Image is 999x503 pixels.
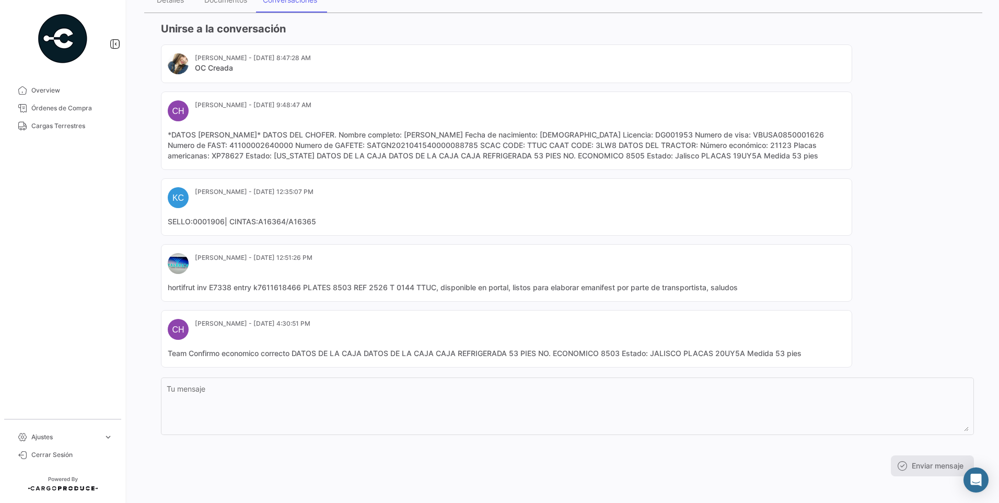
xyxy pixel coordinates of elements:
h3: Unirse a la conversación [161,21,974,36]
img: powered-by.png [37,13,89,65]
span: Cerrar Sesión [31,450,113,460]
a: Cargas Terrestres [8,117,117,135]
div: Abrir Intercom Messenger [963,467,989,493]
img: VALENCIA%20LOGO.jpg [168,253,189,274]
span: Ajustes [31,432,99,442]
span: Cargas Terrestres [31,121,113,131]
mat-card-title: OC Creada [195,63,311,73]
span: Overview [31,86,113,95]
mat-card-subtitle: [PERSON_NAME] - [DATE] 8:47:28 AM [195,53,311,63]
mat-card-content: hortifrut inv E7338 entry k7611618466 PLATES 8503 REF 2526 T 0144 TTUC, disponible en portal, lis... [168,282,845,293]
mat-card-content: SELLO:0001906| CINTAS:A16364/A16365 [168,216,845,227]
span: expand_more [103,432,113,442]
a: Overview [8,82,117,99]
mat-card-subtitle: [PERSON_NAME] - [DATE] 9:48:47 AM [195,100,311,110]
div: KC [168,187,189,208]
mat-card-subtitle: [PERSON_NAME] - [DATE] 12:51:26 PM [195,253,312,262]
mat-card-subtitle: [PERSON_NAME] - [DATE] 12:35:07 PM [195,187,313,197]
mat-card-subtitle: [PERSON_NAME] - [DATE] 4:30:51 PM [195,319,310,328]
mat-card-content: Team Confirmo economico correcto DATOS DE LA CAJA DATOS DE LA CAJA CAJA REFRIGERADA 53 PIES NO. E... [168,348,845,359]
a: Órdenes de Compra [8,99,117,117]
span: Órdenes de Compra [31,104,113,113]
div: CH [168,100,189,121]
img: 67520e24-8e31-41af-9406-a183c2b4e474.jpg [168,53,189,74]
mat-card-content: *DATOS [PERSON_NAME]* DATOS DEL CHOFER. Nombre completo: [PERSON_NAME] Fecha de nacimiento: [DEMO... [168,130,845,161]
div: CH [168,319,189,340]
